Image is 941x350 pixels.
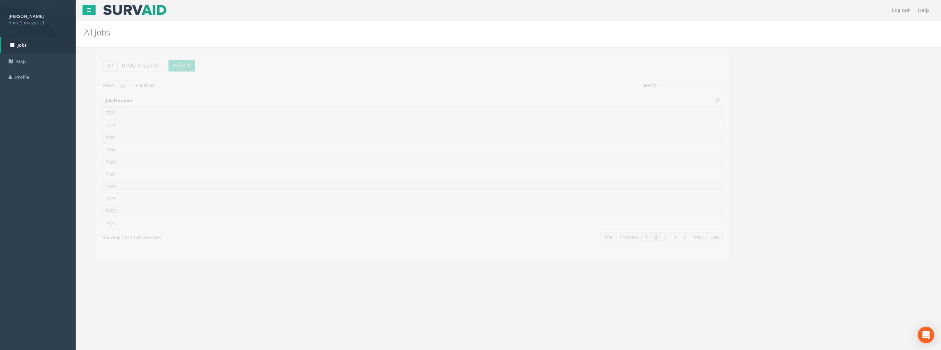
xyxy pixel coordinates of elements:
a: 5 [668,232,678,242]
input: Search: [648,80,711,90]
a: Jobs [1,37,76,53]
button: Refresh [157,60,184,72]
button: All [91,60,106,72]
a: [PERSON_NAME] Apex Surveys Ltd [9,11,67,26]
a: First [588,232,605,242]
td: 7472 [91,205,711,217]
a: 1 [630,232,639,242]
select: Showentries [102,80,128,90]
td: 7471 [91,217,711,229]
td: 7484 [91,168,711,180]
div: Open Intercom Messenger [918,327,934,343]
a: Previous [604,232,630,242]
td: 7493 [91,156,711,168]
td: 7483 [91,180,711,193]
span: Map [16,58,26,64]
strong: [PERSON_NAME] [9,13,44,19]
button: Newly Assigned [106,60,151,72]
a: 3 [649,232,659,242]
label: Show entries [91,80,142,90]
td: 7521 [91,107,711,119]
div: Showing 1 to 10 of 46 entries [91,231,343,241]
span: Apex Surveys Ltd [9,20,67,26]
span: Profile [15,74,29,80]
td: 7511 [91,119,711,131]
td: 7502 [91,131,711,144]
a: 2 [639,232,649,242]
label: Search: [631,80,711,90]
a: Next [678,232,695,242]
td: 7473 [91,192,711,205]
th: Job Number: activate to sort column ascending [91,95,711,107]
h2: All Jobs [84,28,789,37]
a: 4 [658,232,668,242]
td: 7494 [91,143,711,156]
span: Jobs [18,42,26,48]
a: Last [695,232,711,242]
